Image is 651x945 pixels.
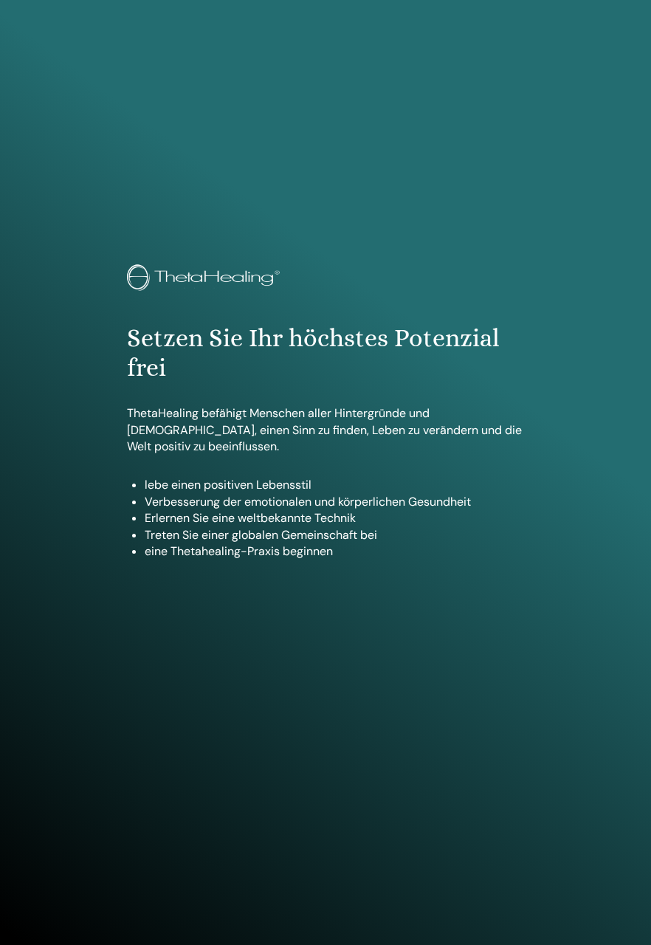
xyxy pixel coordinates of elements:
[145,494,524,510] li: Verbesserung der emotionalen und körperlichen Gesundheit
[145,477,524,493] li: lebe einen positiven Lebensstil
[127,405,524,455] p: ThetaHealing befähigt Menschen aller Hintergründe und [DEMOGRAPHIC_DATA], einen Sinn zu finden, L...
[145,527,524,543] li: Treten Sie einer globalen Gemeinschaft bei
[127,323,524,384] h1: Setzen Sie Ihr höchstes Potenzial frei
[145,543,524,560] li: eine Thetahealing-Praxis beginnen
[145,510,524,526] li: Erlernen Sie eine weltbekannte Technik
